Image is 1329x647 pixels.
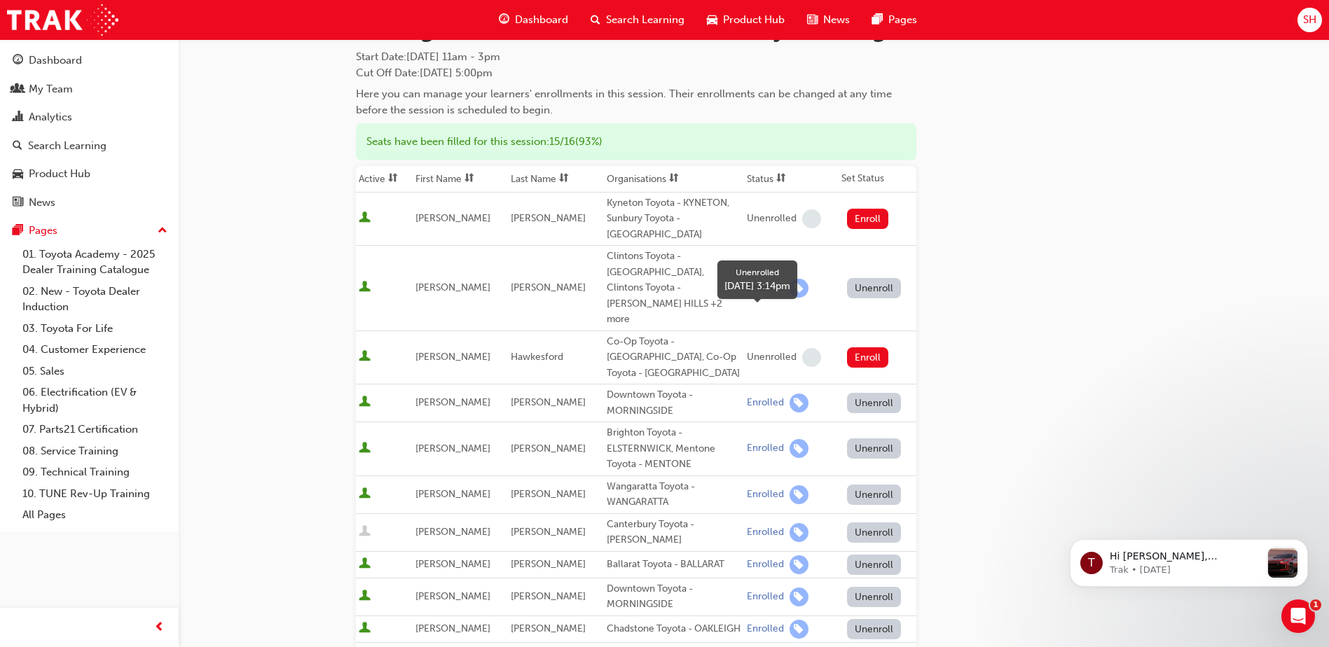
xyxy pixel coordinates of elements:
span: learningRecordVerb_ENROLL-icon [790,587,808,606]
span: learningRecordVerb_ENROLL-icon [790,394,808,412]
div: Search Learning [28,138,106,154]
button: Enroll [847,209,889,229]
span: 1 [1310,599,1321,611]
span: [PERSON_NAME] [511,396,586,408]
span: User is active [359,590,371,604]
span: guage-icon [499,11,509,29]
div: Enrolled [747,558,784,571]
span: [PERSON_NAME] [415,351,490,363]
a: search-iconSearch Learning [579,6,696,34]
div: Product Hub [29,166,90,182]
th: Toggle SortBy [604,166,744,193]
span: User is active [359,557,371,571]
th: Toggle SortBy [356,166,413,193]
a: 05. Sales [17,361,173,382]
a: 07. Parts21 Certification [17,419,173,440]
div: [DATE] 3:14pm [724,279,790,293]
div: Enrolled [747,396,784,410]
a: 02. New - Toyota Dealer Induction [17,281,173,318]
span: User is active [359,281,371,295]
span: [DATE] 11am - 3pm [406,50,500,63]
a: Search Learning [6,133,173,159]
button: Unenroll [847,485,902,505]
span: [PERSON_NAME] [415,590,490,602]
a: 03. Toyota For Life [17,318,173,340]
span: sorting-icon [464,173,474,185]
div: Canterbury Toyota - [PERSON_NAME] [607,517,741,548]
span: User is inactive [359,525,371,539]
div: Unenrolled [747,351,797,364]
span: [PERSON_NAME] [415,396,490,408]
a: 08. Service Training [17,440,173,462]
div: News [29,195,55,211]
span: up-icon [158,222,167,240]
span: [PERSON_NAME] [415,281,490,293]
span: User is active [359,442,371,456]
a: car-iconProduct Hub [696,6,796,34]
th: Set Status [839,166,916,193]
span: [PERSON_NAME] [511,590,586,602]
button: Enroll [847,347,889,368]
div: Kyneton Toyota - KYNETON, Sunbury Toyota - [GEOGRAPHIC_DATA] [607,195,741,243]
span: [PERSON_NAME] [415,488,490,500]
span: search-icon [591,11,600,29]
button: Unenroll [847,587,902,607]
div: Here you can manage your learners' enrollments in this session. Their enrollments can be changed ... [356,86,916,118]
span: news-icon [13,197,23,209]
span: [PERSON_NAME] [415,212,490,224]
img: Trak [7,4,118,36]
span: news-icon [807,11,818,29]
span: search-icon [13,140,22,153]
a: 04. Customer Experience [17,339,173,361]
div: Chadstone Toyota - OAKLEIGH [607,621,741,637]
a: Product Hub [6,161,173,187]
div: Enrolled [747,488,784,501]
div: Dashboard [29,53,82,69]
span: sorting-icon [776,173,786,185]
div: Wangaratta Toyota - WANGARATTA [607,479,741,510]
a: Dashboard [6,48,173,74]
span: car-icon [707,11,717,29]
span: learningRecordVerb_ENROLL-icon [790,620,808,639]
a: 09. Technical Training [17,461,173,483]
span: [PERSON_NAME] [511,622,586,634]
span: guage-icon [13,55,23,67]
span: User is active [359,211,371,225]
span: learningRecordVerb_ENROLL-icon [790,485,808,504]
div: Downtown Toyota - MORNINGSIDE [607,581,741,613]
span: learningRecordVerb_ENROLL-icon [790,279,808,298]
div: Analytics [29,109,72,125]
th: Toggle SortBy [413,166,508,193]
span: User is active [359,622,371,636]
span: SH [1303,12,1316,28]
span: Search Learning [606,12,684,28]
div: Seats have been filled for this session : 15 / 16 ( 93% ) [356,123,916,160]
a: news-iconNews [796,6,861,34]
div: Pages [29,223,57,239]
div: Enrolled [747,526,784,539]
button: Unenroll [847,555,902,575]
th: Toggle SortBy [508,166,603,193]
span: [PERSON_NAME] [415,622,490,634]
button: Unenroll [847,278,902,298]
button: Pages [6,218,173,244]
span: Product Hub [723,12,785,28]
div: Downtown Toyota - MORNINGSIDE [607,387,741,419]
a: News [6,190,173,216]
a: All Pages [17,504,173,526]
th: Toggle SortBy [744,166,839,193]
div: Enrolled [747,442,784,455]
span: Hawkesford [511,351,563,363]
div: Enrolled [747,622,784,636]
div: Unenrolled [747,212,797,225]
a: 06. Electrification (EV & Hybrid) [17,382,173,419]
a: guage-iconDashboard [488,6,579,34]
span: [PERSON_NAME] [415,558,490,570]
span: User is active [359,487,371,501]
span: [PERSON_NAME] [511,558,586,570]
span: learningRecordVerb_ENROLL-icon [790,555,808,574]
